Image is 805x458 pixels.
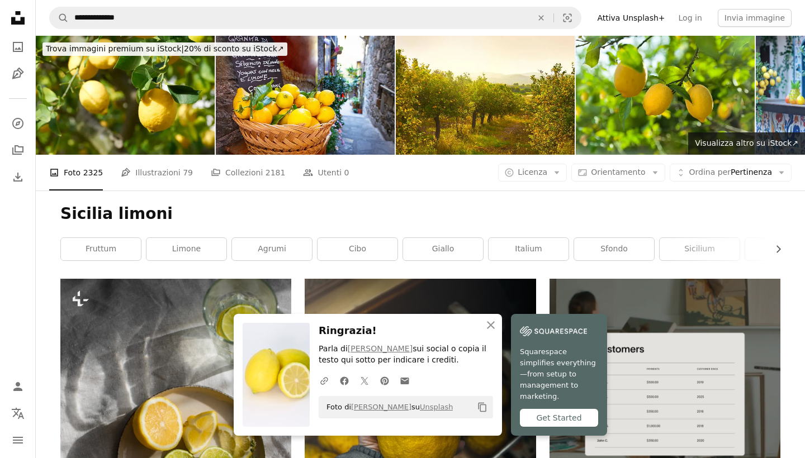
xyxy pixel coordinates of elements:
[576,36,755,155] img: Limone frutto nel frutteto
[554,7,581,28] button: Ricerca visiva
[396,36,575,155] img: Frutteto di limone
[660,238,740,260] a: Sicilium
[688,132,805,155] a: Visualizza altro su iStock↗
[718,9,792,27] button: Invia immagine
[403,238,483,260] a: giallo
[211,155,285,190] a: Collezioni 2181
[318,238,397,260] a: cibo
[7,166,29,188] a: Cronologia download
[60,204,780,224] h1: Sicilia limoni
[232,238,312,260] a: agrumi
[266,166,286,179] span: 2181
[7,429,29,451] button: Menu
[571,164,665,182] button: Orientamento
[7,36,29,58] a: Foto
[511,314,607,436] a: Squarespace simplifies everything—from setup to management to marketing.Get Started
[61,238,141,260] a: fruttum
[216,36,395,155] img: Cestino di vimini pieno di limoni in italiano Via
[7,112,29,135] a: Esplora
[36,36,215,155] img: Limoni
[183,166,193,179] span: 79
[689,167,772,178] span: Pertinenza
[670,164,792,182] button: Ordina perPertinenza
[689,168,731,176] span: Ordina per
[489,238,569,260] a: Italium
[46,44,284,53] span: 20% di sconto su iStock ↗
[695,139,798,147] span: Visualizza altro su iStock ↗
[7,375,29,398] a: Accedi / Registrati
[146,238,226,260] a: limone
[520,409,598,427] div: Get Started
[473,398,492,417] button: Copia negli appunti
[36,36,294,63] a: Trova immagini premium su iStock|20% di sconto su iStock↗
[319,323,493,339] h3: Ringrazia!
[46,44,184,53] span: Trova immagini premium su iStock |
[520,346,598,402] span: Squarespace simplifies everything—from setup to management to marketing.
[591,168,645,176] span: Orientamento
[7,63,29,85] a: Illustrazioni
[768,238,780,260] button: scorri la lista a destra
[344,166,349,179] span: 0
[520,323,587,340] img: file-1747939142011-51e5cc87e3c9
[590,9,671,27] a: Attiva Unsplash+
[334,369,354,392] a: Condividi su Facebook
[529,7,553,28] button: Elimina
[420,403,453,411] a: Unsplash
[348,344,413,353] a: [PERSON_NAME]
[7,139,29,161] a: Collezioni
[518,168,547,176] span: Licenza
[303,155,349,190] a: Utenti 0
[354,369,375,392] a: Condividi su Twitter
[672,9,709,27] a: Log in
[321,398,453,416] span: Foto di su
[375,369,395,392] a: Condividi su Pinterest
[7,7,29,31] a: Home — Unsplash
[50,7,69,28] button: Cerca su Unsplash
[7,402,29,424] button: Lingua
[351,403,411,411] a: [PERSON_NAME]
[395,369,415,392] a: Condividi per email
[574,238,654,260] a: sfondo
[49,7,581,29] form: Trova visual in tutto il sito
[60,446,291,456] a: un piatto bianco sormontato da limoni accanto a un bicchiere d'acqua
[319,344,493,366] p: Parla di sui social o copia il testo qui sotto per indicare i crediti.
[121,155,193,190] a: Illustrazioni 79
[498,164,567,182] button: Licenza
